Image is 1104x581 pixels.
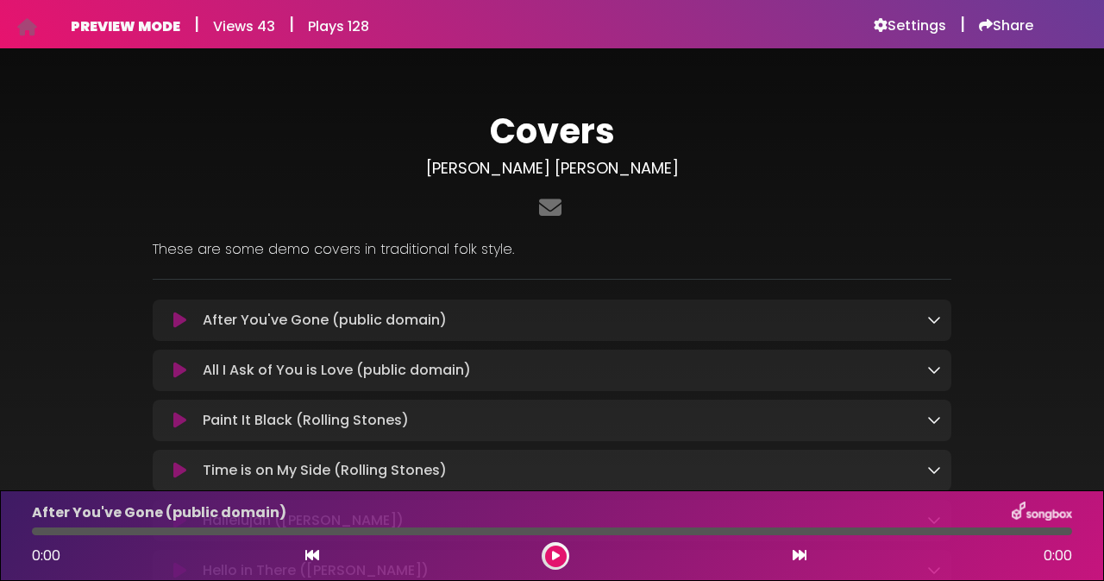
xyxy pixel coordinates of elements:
[203,360,471,381] p: All I Ask of You is Love (public domain)
[308,18,369,35] h6: Plays 128
[1012,502,1072,524] img: songbox-logo-white.png
[32,502,286,523] p: After You've Gone (public domain)
[32,546,60,565] span: 0:00
[153,111,951,152] h1: Covers
[289,14,294,35] h5: |
[203,410,409,431] p: Paint It Black (Rolling Stones)
[203,310,447,331] p: After You've Gone (public domain)
[979,17,1033,35] a: Share
[153,159,951,178] h3: [PERSON_NAME] [PERSON_NAME]
[213,18,275,35] h6: Views 43
[1044,546,1072,566] span: 0:00
[153,239,951,260] p: These are some demo covers in traditional folk style.
[203,460,447,481] p: Time is on My Side (Rolling Stones)
[874,17,946,35] a: Settings
[194,14,199,35] h5: |
[960,14,965,35] h5: |
[71,18,180,35] h6: PREVIEW MODE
